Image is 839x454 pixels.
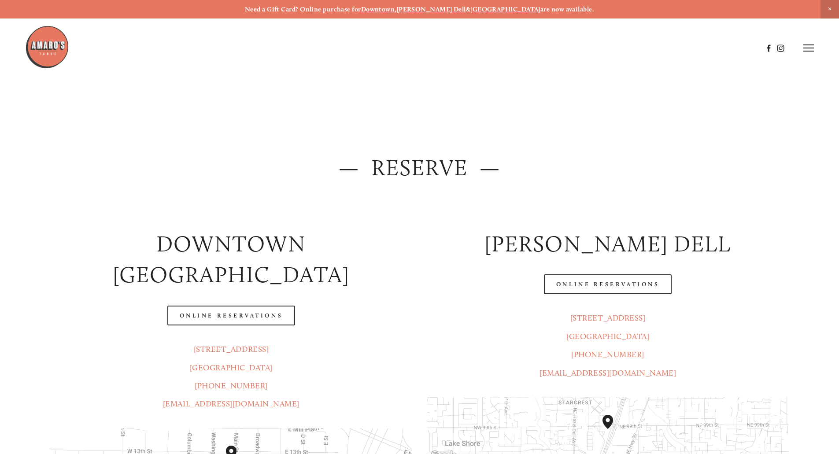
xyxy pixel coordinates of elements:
a: [EMAIL_ADDRESS][DOMAIN_NAME] [163,399,299,409]
div: Amaro's Table 816 Northeast 98th Circle Vancouver, WA, 98665, United States [602,415,624,443]
a: [GEOGRAPHIC_DATA] [190,363,273,373]
a: [PERSON_NAME] Dell [397,5,466,13]
a: Online Reservations [167,306,295,325]
a: Downtown [361,5,395,13]
h2: [PERSON_NAME] DELL [427,229,789,260]
a: [PHONE_NUMBER] [571,350,644,359]
a: [PHONE_NUMBER] [195,381,268,391]
h2: Downtown [GEOGRAPHIC_DATA] [50,229,412,291]
img: Amaro's Table [25,25,69,69]
strong: are now available. [540,5,594,13]
a: [GEOGRAPHIC_DATA] [566,332,649,341]
a: [STREET_ADDRESS] [194,344,269,354]
strong: Need a Gift Card? Online purchase for [245,5,361,13]
a: Online Reservations [544,274,672,294]
strong: , [395,5,396,13]
a: [EMAIL_ADDRESS][DOMAIN_NAME] [540,368,676,378]
strong: & [466,5,470,13]
h2: — Reserve — [50,152,788,184]
a: [GEOGRAPHIC_DATA] [470,5,540,13]
a: [STREET_ADDRESS] [570,313,646,323]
